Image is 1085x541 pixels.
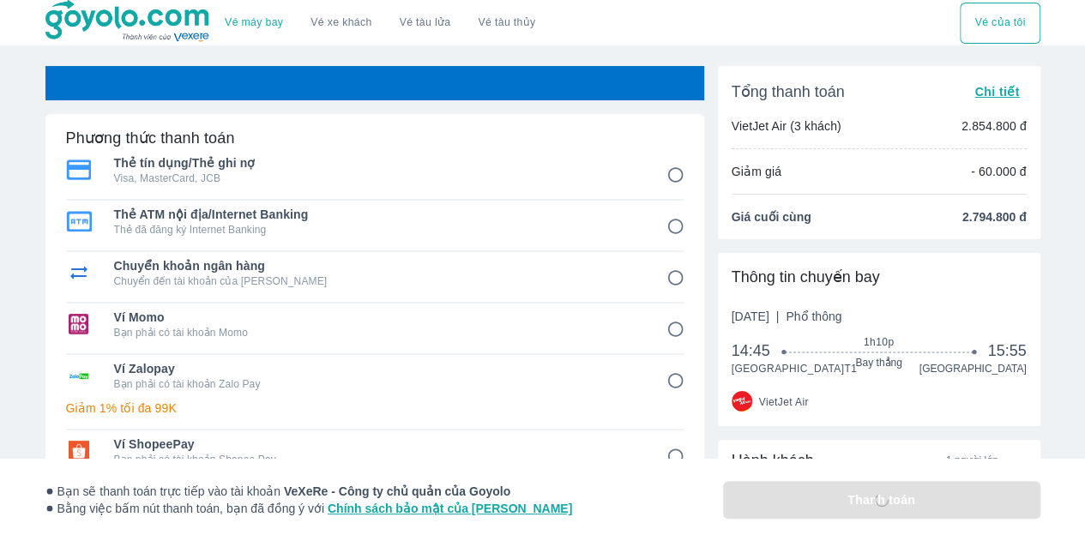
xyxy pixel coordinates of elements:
[211,3,549,44] div: choose transportation mode
[114,436,642,453] span: Ví ShopeePay
[759,395,809,409] span: VietJet Air
[732,81,845,102] span: Tổng thanh toán
[114,223,642,237] p: Thẻ đã đăng ký Internet Banking
[386,3,465,44] a: Vé tàu lửa
[114,453,642,466] p: Bạn phải có tài khoản Shopee Pay
[66,211,92,231] img: Thẻ ATM nội địa/Internet Banking
[732,340,785,361] span: 14:45
[45,483,573,500] span: Bạn sẽ thanh toán trực tiếp vào tài khoản
[114,171,642,185] p: Visa, MasterCard, JCB
[464,3,549,44] button: Vé tàu thủy
[946,454,998,467] span: 1 người lớn
[114,257,642,274] span: Chuyển khoản ngân hàng
[114,377,642,391] p: Bạn phải có tài khoản Zalo Pay
[45,500,573,517] span: Bằng việc bấm nút thanh toán, bạn đã đồng ý với
[66,400,684,417] p: Giảm 1% tối đa 99K
[310,16,371,29] a: Vé xe khách
[732,208,811,225] span: Giá cuối cùng
[732,308,842,325] span: [DATE]
[114,206,642,223] span: Thẻ ATM nội địa/Internet Banking
[971,163,1027,180] p: - 60.000 đ
[732,450,814,471] span: Hành khách
[960,3,1040,44] div: choose transportation mode
[114,154,642,171] span: Thẻ tín dụng/Thẻ ghi nợ
[66,128,235,148] h6: Phương thức thanh toán
[961,117,1027,135] p: 2.854.800 đ
[962,208,1027,225] span: 2.794.800 đ
[776,310,780,323] span: |
[786,310,841,323] span: Phổ thông
[114,274,642,288] p: Chuyển đến tài khoản của [PERSON_NAME]
[987,340,1026,361] span: 15:55
[66,441,92,461] img: Ví ShopeePay
[114,326,642,340] p: Bạn phải có tài khoản Momo
[974,85,1019,99] span: Chi tiết
[225,16,283,29] a: Vé máy bay
[284,484,510,498] strong: VeXeRe - Công ty chủ quản của Goyolo
[66,149,684,190] div: Thẻ tín dụng/Thẻ ghi nợThẻ tín dụng/Thẻ ghi nợVisa, MasterCard, JCB
[66,355,684,396] div: Ví ZalopayVí ZalopayBạn phải có tài khoản Zalo Pay
[784,356,973,370] span: Bay thẳng
[66,262,92,283] img: Chuyển khoản ngân hàng
[66,159,92,180] img: Thẻ tín dụng/Thẻ ghi nợ
[66,304,684,345] div: Ví MomoVí MomoBạn phải có tài khoản Momo
[732,163,781,180] p: Giảm giá
[784,335,973,349] span: 1h10p
[66,314,92,334] img: Ví Momo
[66,201,684,242] div: Thẻ ATM nội địa/Internet BankingThẻ ATM nội địa/Internet BankingThẻ đã đăng ký Internet Banking
[66,430,684,472] div: Ví ShopeePayVí ShopeePayBạn phải có tài khoản Shopee Pay
[732,117,841,135] p: VietJet Air (3 khách)
[66,365,92,386] img: Ví Zalopay
[732,267,1027,287] div: Thông tin chuyến bay
[718,440,1040,481] div: Hành khách1 người lớn
[328,502,572,515] a: Chính sách bảo mật của [PERSON_NAME]
[114,360,642,377] span: Ví Zalopay
[967,80,1026,104] button: Chi tiết
[114,309,642,326] span: Ví Momo
[66,252,684,293] div: Chuyển khoản ngân hàngChuyển khoản ngân hàngChuyển đến tài khoản của [PERSON_NAME]
[960,3,1040,44] button: Vé của tôi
